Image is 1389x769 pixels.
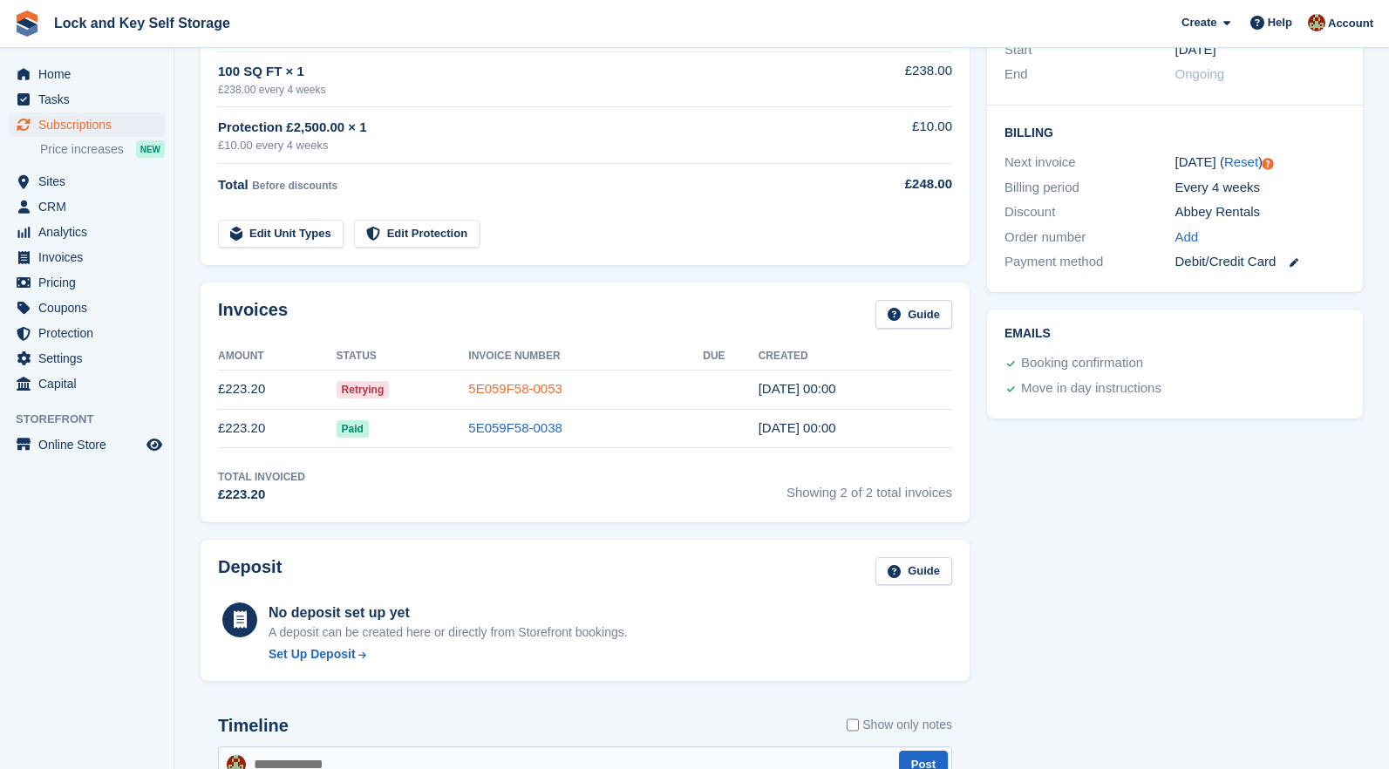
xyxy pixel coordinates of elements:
th: Due [703,343,758,371]
span: Analytics [38,220,143,244]
span: Protection [38,321,143,345]
div: Move in day instructions [1021,378,1161,399]
div: Tooltip anchor [1260,156,1276,172]
a: Price increases NEW [40,140,165,159]
span: Paid [337,420,369,438]
th: Status [337,343,469,371]
div: Total Invoiced [218,469,305,485]
span: Help [1268,14,1292,31]
div: £10.00 every 4 weeks [218,137,840,154]
div: £238.00 every 4 weeks [218,82,840,98]
span: Create [1181,14,1216,31]
a: menu [9,87,165,112]
a: Preview store [144,434,165,455]
a: Edit Unit Types [218,220,344,248]
a: Guide [875,300,952,329]
span: Total [218,177,249,192]
div: 100 SQ FT × 1 [218,62,840,82]
a: menu [9,321,165,345]
div: Booking confirmation [1021,353,1143,374]
input: Show only notes [847,716,859,734]
td: £10.00 [840,107,952,164]
h2: Emails [1004,327,1345,341]
a: menu [9,270,165,295]
span: Storefront [16,411,174,428]
td: £223.20 [218,370,337,409]
a: menu [9,296,165,320]
td: £238.00 [840,51,952,106]
time: 2025-08-30 23:00:44 UTC [759,381,836,396]
div: £223.20 [218,485,305,505]
span: Account [1328,15,1373,32]
div: Set Up Deposit [269,645,356,664]
span: Price increases [40,141,124,158]
div: Protection £2,500.00 × 1 [218,118,840,138]
div: [DATE] ( ) [1175,153,1346,173]
span: Showing 2 of 2 total invoices [786,469,952,505]
h2: Billing [1004,123,1345,140]
time: 2025-08-02 23:00:13 UTC [759,420,836,435]
div: Billing period [1004,178,1175,198]
a: 5E059F58-0053 [468,381,562,396]
div: Abbey Rentals [1175,202,1346,222]
img: Doug Fisher [1308,14,1325,31]
a: Add [1175,228,1199,248]
div: Discount [1004,202,1175,222]
div: Payment method [1004,252,1175,272]
time: 2025-08-02 23:00:00 UTC [1175,40,1216,60]
a: menu [9,62,165,86]
div: Start [1004,40,1175,60]
label: Show only notes [847,716,952,734]
a: menu [9,220,165,244]
div: £248.00 [840,174,952,194]
span: Sites [38,169,143,194]
th: Amount [218,343,337,371]
div: Next invoice [1004,153,1175,173]
a: menu [9,245,165,269]
span: Online Store [38,432,143,457]
a: Guide [875,557,952,586]
span: Invoices [38,245,143,269]
div: NEW [136,140,165,158]
span: Subscriptions [38,112,143,137]
span: Coupons [38,296,143,320]
a: Lock and Key Self Storage [47,9,237,37]
span: CRM [38,194,143,219]
span: Before discounts [252,180,337,192]
a: menu [9,169,165,194]
h2: Timeline [218,716,289,736]
a: Set Up Deposit [269,645,628,664]
div: No deposit set up yet [269,602,628,623]
a: menu [9,194,165,219]
p: A deposit can be created here or directly from Storefront bookings. [269,623,628,642]
div: Order number [1004,228,1175,248]
a: menu [9,432,165,457]
span: Home [38,62,143,86]
th: Invoice Number [468,343,703,371]
span: Settings [38,346,143,371]
span: Pricing [38,270,143,295]
div: End [1004,65,1175,85]
a: Edit Protection [354,220,480,248]
a: menu [9,112,165,137]
h2: Deposit [218,557,282,586]
a: menu [9,346,165,371]
span: Tasks [38,87,143,112]
span: Ongoing [1175,66,1225,81]
div: Debit/Credit Card [1175,252,1346,272]
div: Every 4 weeks [1175,178,1346,198]
th: Created [759,343,952,371]
a: menu [9,371,165,396]
span: Retrying [337,381,390,398]
img: stora-icon-8386f47178a22dfd0bd8f6a31ec36ba5ce8667c1dd55bd0f319d3a0aa187defe.svg [14,10,40,37]
span: Capital [38,371,143,396]
td: £223.20 [218,409,337,448]
a: Reset [1224,154,1258,169]
a: 5E059F58-0038 [468,420,562,435]
h2: Invoices [218,300,288,329]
